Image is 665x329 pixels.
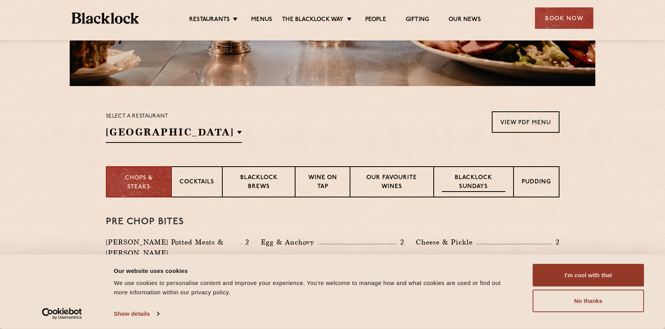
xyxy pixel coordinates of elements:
h2: [GEOGRAPHIC_DATA] [106,125,242,143]
p: Pudding [522,178,551,188]
p: 2 [552,237,559,247]
p: Our favourite wines [358,174,426,192]
a: Our News [449,16,481,25]
div: Our website uses cookies [114,266,515,275]
h3: Pre Chop Bites [106,217,559,227]
p: Blacklock Brews [230,174,287,192]
a: Show details [114,308,159,320]
button: No thanks [533,290,644,312]
p: Cheese & Pickle [416,237,477,248]
div: We use cookies to personalise content and improve your experience. You're welcome to manage how a... [114,278,515,297]
p: Wine on Tap [303,174,341,192]
a: The Blacklock Way [282,16,343,25]
p: Cocktails [179,178,214,188]
img: BL_Textured_Logo-footer-cropped.svg [72,12,139,24]
a: People [365,16,386,25]
p: Blacklock Sundays [442,174,505,192]
div: Book Now [535,7,593,29]
a: Usercentrics Cookiebot - opens in a new window [28,308,96,320]
p: Select a restaurant [106,111,242,121]
a: Gifting [406,16,429,25]
p: [PERSON_NAME] Potted Meats & [PERSON_NAME] [106,237,241,259]
p: Egg & Anchovy [261,237,318,248]
p: Chops & Steaks [114,174,163,192]
button: I'm cool with that [533,264,644,287]
a: Menus [251,16,272,25]
p: 2 [396,237,404,247]
p: 2 [241,237,249,247]
a: View PDF Menu [492,111,559,133]
a: Restaurants [189,16,230,25]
